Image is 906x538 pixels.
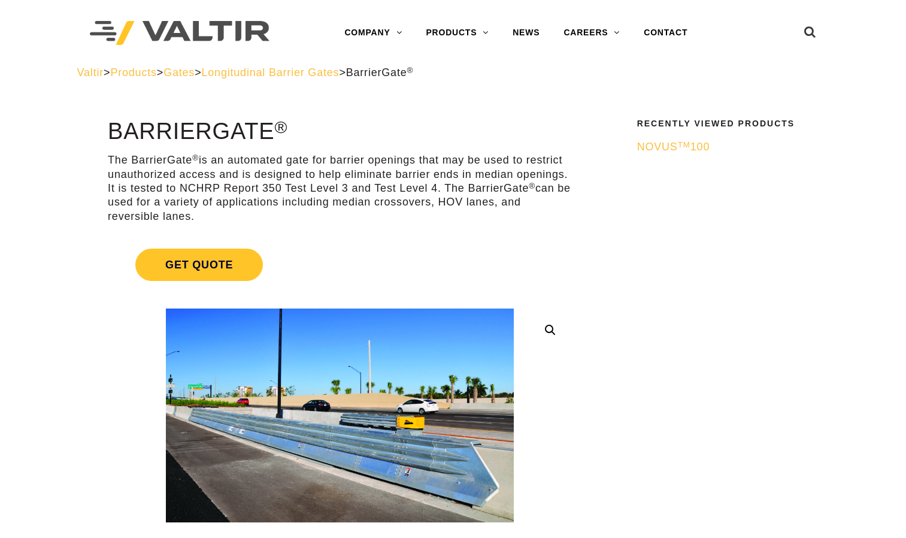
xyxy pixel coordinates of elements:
img: Valtir [90,21,269,46]
h1: BarrierGate [108,119,572,144]
a: Valtir [77,67,104,78]
p: The BarrierGate is an automated gate for barrier openings that may be used to restrict unauthoriz... [108,153,572,223]
span: NOVUS 100 [637,141,710,153]
sup: ® [407,66,414,75]
a: Get Quote [108,234,572,295]
a: NOVUSTM100 [637,140,822,154]
span: Get Quote [135,249,263,281]
a: PRODUCTS [414,21,501,45]
div: > > > > [77,66,829,80]
a: NEWS [501,21,552,45]
sup: TM [678,140,690,149]
sup: ® [274,117,287,137]
sup: ® [192,153,199,162]
sup: ® [529,182,535,191]
a: CONTACT [632,21,699,45]
a: CAREERS [552,21,632,45]
h2: Recently Viewed Products [637,119,822,128]
a: COMPANY [332,21,414,45]
span: BarrierGate [346,67,414,78]
a: Gates [163,67,195,78]
a: Products [110,67,156,78]
a: Longitudinal Barrier Gates [201,67,339,78]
